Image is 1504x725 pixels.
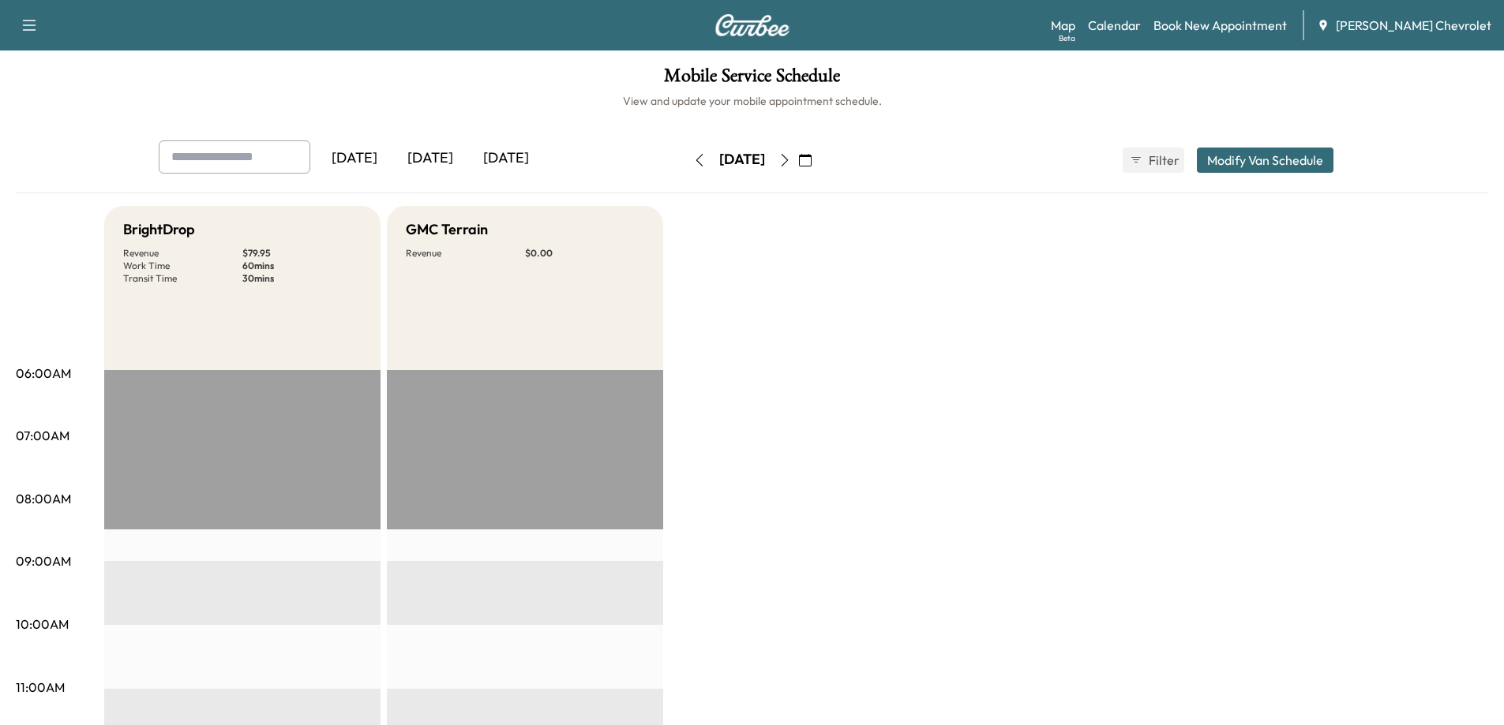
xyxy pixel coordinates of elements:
a: Calendar [1088,16,1141,35]
p: 06:00AM [16,364,71,383]
h5: BrightDrop [123,219,195,241]
img: Curbee Logo [714,14,790,36]
h1: Mobile Service Schedule [16,66,1488,93]
p: Transit Time [123,272,242,285]
span: [PERSON_NAME] Chevrolet [1336,16,1491,35]
div: [DATE] [317,140,392,177]
a: MapBeta [1051,16,1075,35]
div: [DATE] [719,150,765,170]
button: Modify Van Schedule [1197,148,1333,173]
p: 30 mins [242,272,362,285]
p: $ 0.00 [525,247,644,260]
p: 10:00AM [16,615,69,633]
p: $ 79.95 [242,247,362,260]
p: Revenue [123,247,242,260]
div: [DATE] [468,140,544,177]
p: Revenue [406,247,525,260]
p: 09:00AM [16,551,71,570]
span: Filter [1149,151,1177,170]
h6: View and update your mobile appointment schedule. [16,93,1488,109]
p: 11:00AM [16,678,65,697]
button: Filter [1123,148,1184,173]
div: Beta [1059,32,1075,44]
p: 60 mins [242,260,362,272]
a: Book New Appointment [1153,16,1287,35]
p: 08:00AM [16,489,71,508]
p: Work Time [123,260,242,272]
p: 07:00AM [16,426,69,445]
div: [DATE] [392,140,468,177]
h5: GMC Terrain [406,219,488,241]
